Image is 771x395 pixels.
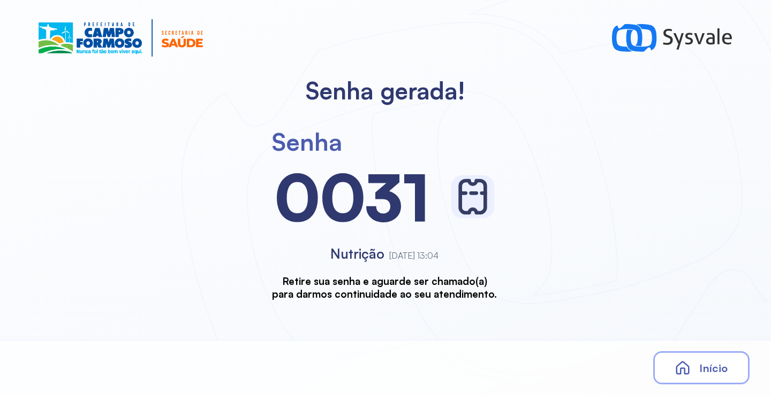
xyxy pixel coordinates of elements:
[275,157,430,237] div: 0031
[389,250,439,261] span: [DATE] 13:04
[272,127,342,157] div: Senha
[272,275,497,300] h3: Retire sua senha e aguarde ser chamado(a) para darmos continuidade ao seu atendimento.
[330,245,384,262] span: Nutrição
[39,19,203,57] img: Logotipo do estabelecimento
[699,361,728,375] span: Início
[306,76,465,105] h2: Senha gerada!
[612,19,732,57] img: logo-sysvale.svg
